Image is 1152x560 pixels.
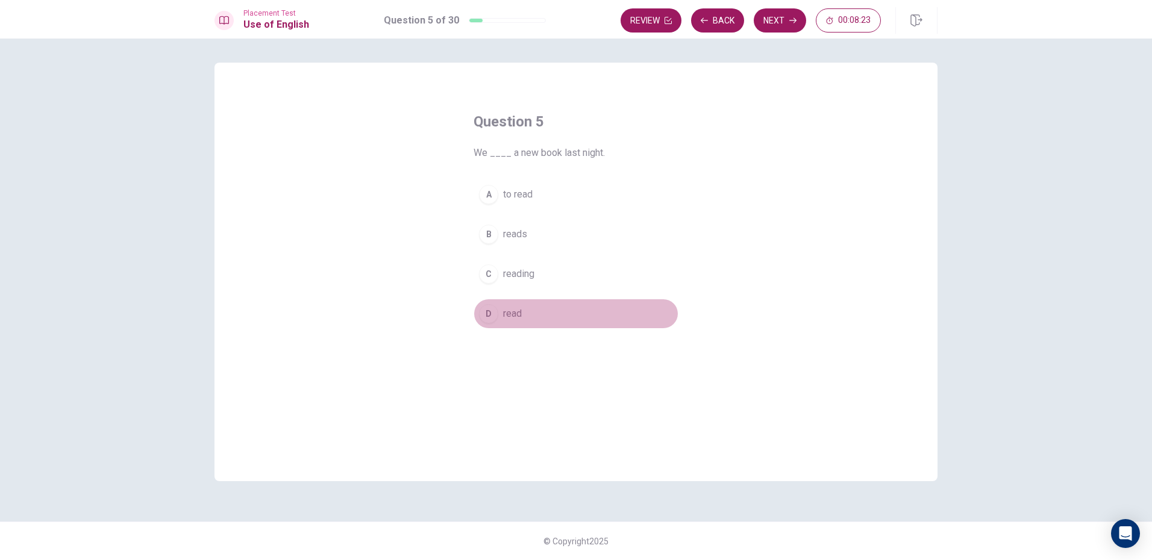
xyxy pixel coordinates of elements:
[503,306,522,321] span: read
[479,304,498,323] div: D
[754,8,806,33] button: Next
[243,17,309,32] h1: Use of English
[503,187,533,202] span: to read
[543,537,609,546] span: © Copyright 2025
[474,299,678,329] button: Dread
[474,146,678,160] span: We ____ a new book last night.
[621,8,681,33] button: Review
[479,264,498,284] div: C
[816,8,881,33] button: 00:08:23
[384,13,459,28] h1: Question 5 of 30
[691,8,744,33] button: Back
[474,112,678,131] h4: Question 5
[479,225,498,244] div: B
[474,179,678,210] button: Ato read
[503,227,527,241] span: reads
[1111,519,1140,548] div: Open Intercom Messenger
[474,219,678,249] button: Breads
[503,267,534,281] span: reading
[474,259,678,289] button: Creading
[243,9,309,17] span: Placement Test
[479,185,498,204] div: A
[838,16,871,25] span: 00:08:23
